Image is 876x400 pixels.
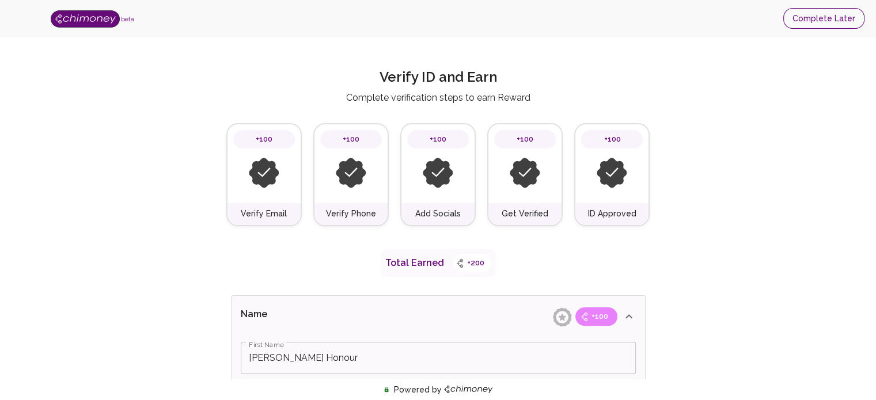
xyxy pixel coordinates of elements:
h6: Verify Email [241,208,287,220]
button: Complete Later [783,8,864,29]
h2: Verify ID and Earn [380,68,497,91]
h6: Verify Phone [326,208,376,220]
span: +200 [460,257,491,269]
img: inactive [597,158,627,188]
span: +100 [510,134,540,145]
h6: Get Verified [502,208,548,220]
p: Complete verification steps to earn Reward [346,91,530,105]
span: +100 [597,134,627,145]
p: Name [241,307,366,326]
img: Logo [51,10,120,28]
img: inactive [336,158,366,188]
img: inactive [249,158,279,188]
span: +100 [423,134,453,145]
label: First Name [249,340,284,349]
span: +100 [585,311,615,322]
h6: Add Socials [415,208,461,220]
label: Last Name [249,389,285,399]
span: +100 [249,134,279,145]
h6: ID Approved [588,208,636,220]
span: beta [121,16,134,22]
div: Name+100 [232,296,645,337]
img: inactive [510,158,540,188]
img: inactive [423,158,453,188]
span: +100 [336,134,366,145]
p: Total Earned [385,256,444,270]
